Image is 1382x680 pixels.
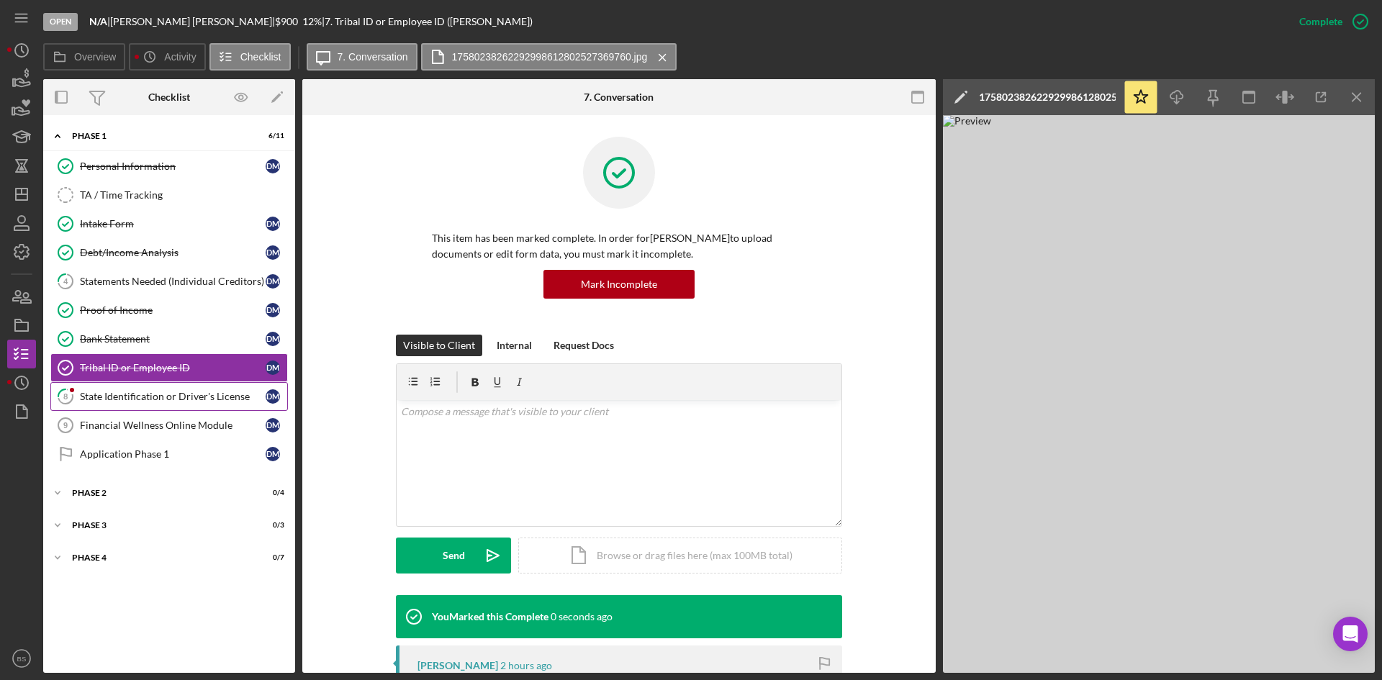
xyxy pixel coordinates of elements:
[266,217,280,231] div: D M
[50,238,288,267] a: Debt/Income AnalysisDM
[543,270,695,299] button: Mark Incomplete
[403,335,475,356] div: Visible to Client
[943,115,1375,673] img: Preview
[266,303,280,317] div: D M
[551,611,613,622] time: 2025-09-16 13:43
[7,644,36,673] button: BS
[489,335,539,356] button: Internal
[148,91,190,103] div: Checklist
[129,43,205,71] button: Activity
[72,132,248,140] div: Phase 1
[89,15,107,27] b: N/A
[50,152,288,181] a: Personal InformationDM
[396,538,511,574] button: Send
[50,325,288,353] a: Bank StatementDM
[17,655,27,663] text: BS
[50,209,288,238] a: Intake FormDM
[584,91,654,103] div: 7. Conversation
[89,16,110,27] div: |
[63,276,68,286] tspan: 4
[72,553,248,562] div: Phase 4
[266,447,280,461] div: D M
[80,448,266,460] div: Application Phase 1
[50,382,288,411] a: 8State Identification or Driver's LicenseDM
[1285,7,1375,36] button: Complete
[63,421,68,430] tspan: 9
[302,16,322,27] div: 12 %
[432,611,548,622] div: You Marked this Complete
[1333,617,1368,651] div: Open Intercom Messenger
[72,489,248,497] div: Phase 2
[80,218,266,230] div: Intake Form
[80,420,266,431] div: Financial Wellness Online Module
[266,361,280,375] div: D M
[432,230,806,263] p: This item has been marked complete. In order for [PERSON_NAME] to upload documents or edit form d...
[50,267,288,296] a: 4Statements Needed (Individual Creditors)DM
[266,245,280,260] div: D M
[80,391,266,402] div: State Identification or Driver's License
[50,411,288,440] a: 9Financial Wellness Online ModuleDM
[80,189,287,201] div: TA / Time Tracking
[1299,7,1342,36] div: Complete
[275,15,298,27] span: $900
[50,353,288,382] a: Tribal ID or Employee IDDM
[338,51,408,63] label: 7. Conversation
[497,335,532,356] div: Internal
[443,538,465,574] div: Send
[500,660,552,671] time: 2025-09-16 11:57
[164,51,196,63] label: Activity
[43,43,125,71] button: Overview
[581,270,657,299] div: Mark Incomplete
[396,335,482,356] button: Visible to Client
[546,335,621,356] button: Request Docs
[50,440,288,468] a: Application Phase 1DM
[452,51,648,63] label: 17580238262292998612802527369760.jpg
[307,43,417,71] button: 7. Conversation
[50,181,288,209] a: TA / Time Tracking
[421,43,677,71] button: 17580238262292998612802527369760.jpg
[80,333,266,345] div: Bank Statement
[74,51,116,63] label: Overview
[50,296,288,325] a: Proof of IncomeDM
[979,91,1116,103] div: 17580238262292998612802527369760.jpg
[258,521,284,530] div: 0 / 3
[80,160,266,172] div: Personal Information
[266,159,280,173] div: D M
[258,489,284,497] div: 0 / 4
[80,247,266,258] div: Debt/Income Analysis
[240,51,281,63] label: Checklist
[80,276,266,287] div: Statements Needed (Individual Creditors)
[80,362,266,373] div: Tribal ID or Employee ID
[43,13,78,31] div: Open
[258,132,284,140] div: 6 / 11
[322,16,533,27] div: | 7. Tribal ID or Employee ID ([PERSON_NAME])
[554,335,614,356] div: Request Docs
[266,332,280,346] div: D M
[258,553,284,562] div: 0 / 7
[417,660,498,671] div: [PERSON_NAME]
[72,521,248,530] div: Phase 3
[266,418,280,432] div: D M
[110,16,275,27] div: [PERSON_NAME] [PERSON_NAME] |
[209,43,291,71] button: Checklist
[80,304,266,316] div: Proof of Income
[63,391,68,401] tspan: 8
[266,389,280,404] div: D M
[266,274,280,289] div: D M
